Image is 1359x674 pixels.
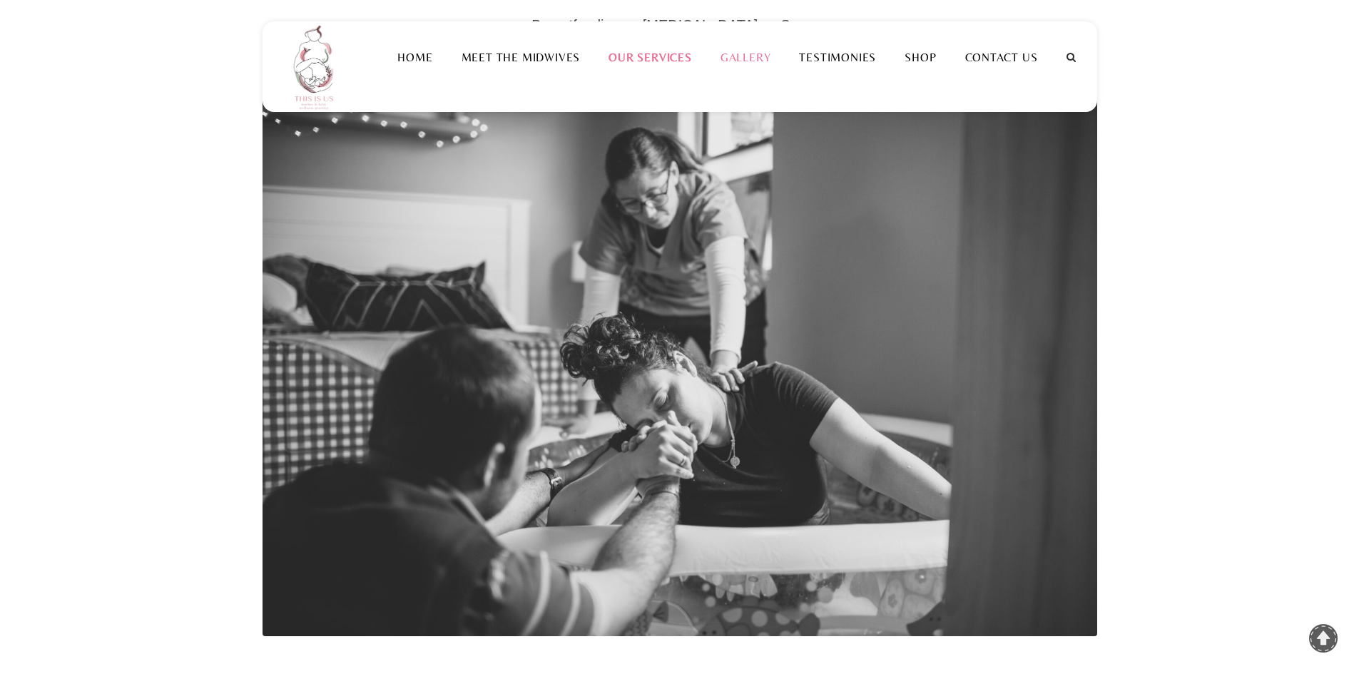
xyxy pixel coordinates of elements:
[383,51,447,64] a: Home
[951,51,1052,64] a: Contact Us
[284,21,348,112] img: This is us practice
[706,51,785,64] a: Gallery
[1309,624,1338,653] a: To Top
[447,51,595,64] a: Meet the Midwives
[594,51,706,64] a: Our Services
[785,51,890,64] a: Testimonies
[263,79,1097,636] img: DSC_3185
[890,51,950,64] a: Shop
